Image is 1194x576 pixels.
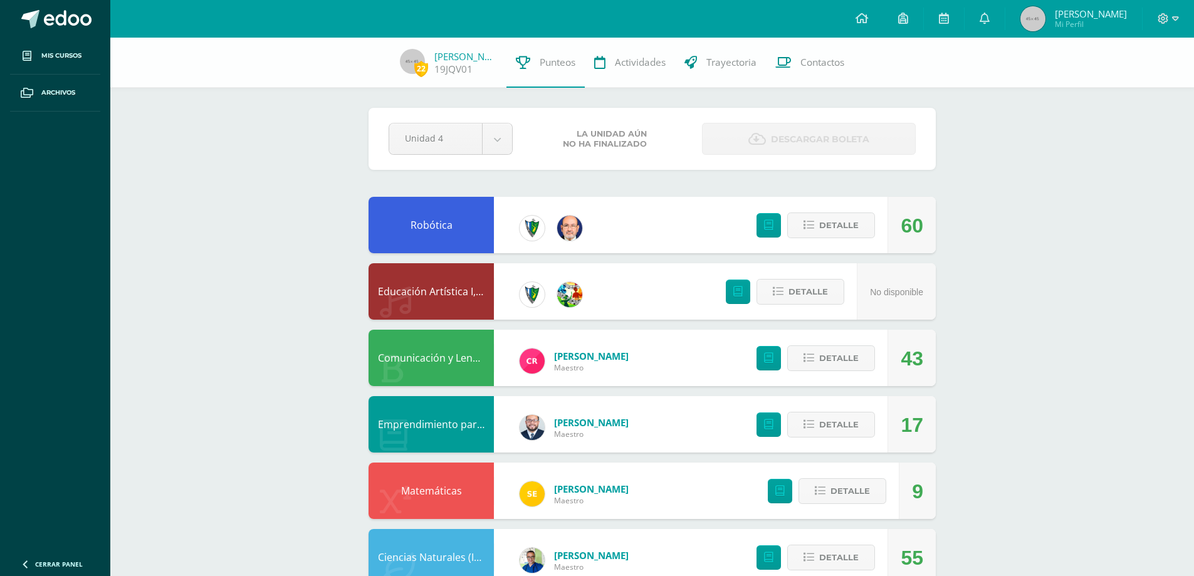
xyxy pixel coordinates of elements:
[540,56,575,69] span: Punteos
[520,348,545,374] img: ab28fb4d7ed199cf7a34bbef56a79c5b.png
[520,282,545,307] img: 9f174a157161b4ddbe12118a61fed988.png
[369,197,494,253] div: Robótica
[557,282,582,307] img: 159e24a6ecedfdf8f489544946a573f0.png
[800,56,844,69] span: Contactos
[400,49,425,74] img: 45x45
[520,481,545,506] img: 03c2987289e60ca238394da5f82a525a.png
[434,50,497,63] a: [PERSON_NAME]
[585,38,675,88] a: Actividades
[901,330,923,387] div: 43
[1055,19,1127,29] span: Mi Perfil
[901,397,923,453] div: 17
[554,362,629,373] span: Maestro
[757,279,844,305] button: Detalle
[520,548,545,573] img: 692ded2a22070436d299c26f70cfa591.png
[35,560,83,568] span: Cerrar panel
[389,123,512,154] a: Unidad 4
[675,38,766,88] a: Trayectoria
[369,396,494,453] div: Emprendimiento para la Productividad
[434,63,473,76] a: 19JQV01
[41,51,81,61] span: Mis cursos
[819,546,859,569] span: Detalle
[771,124,869,155] span: Descargar boleta
[557,216,582,241] img: 6b7a2a75a6c7e6282b1a1fdce061224c.png
[706,56,757,69] span: Trayectoria
[506,38,585,88] a: Punteos
[787,545,875,570] button: Detalle
[563,129,647,149] span: La unidad aún no ha finalizado
[1055,8,1127,20] span: [PERSON_NAME]
[787,212,875,238] button: Detalle
[405,123,466,153] span: Unidad 4
[369,330,494,386] div: Comunicación y Lenguaje, Idioma Español
[819,413,859,436] span: Detalle
[766,38,854,88] a: Contactos
[799,478,886,504] button: Detalle
[1020,6,1045,31] img: 45x45
[554,549,629,562] span: [PERSON_NAME]
[870,287,923,297] span: No disponible
[520,216,545,241] img: 9f174a157161b4ddbe12118a61fed988.png
[788,280,828,303] span: Detalle
[41,88,75,98] span: Archivos
[520,415,545,440] img: eaa624bfc361f5d4e8a554d75d1a3cf6.png
[554,416,629,429] span: [PERSON_NAME]
[554,562,629,572] span: Maestro
[369,463,494,519] div: Matemáticas
[554,429,629,439] span: Maestro
[10,38,100,75] a: Mis cursos
[819,347,859,370] span: Detalle
[615,56,666,69] span: Actividades
[369,263,494,320] div: Educación Artística I, Música y Danza
[787,345,875,371] button: Detalle
[414,61,428,76] span: 22
[787,412,875,437] button: Detalle
[554,350,629,362] span: [PERSON_NAME]
[901,197,923,254] div: 60
[830,479,870,503] span: Detalle
[10,75,100,112] a: Archivos
[554,483,629,495] span: [PERSON_NAME]
[912,463,923,520] div: 9
[554,495,629,506] span: Maestro
[819,214,859,237] span: Detalle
